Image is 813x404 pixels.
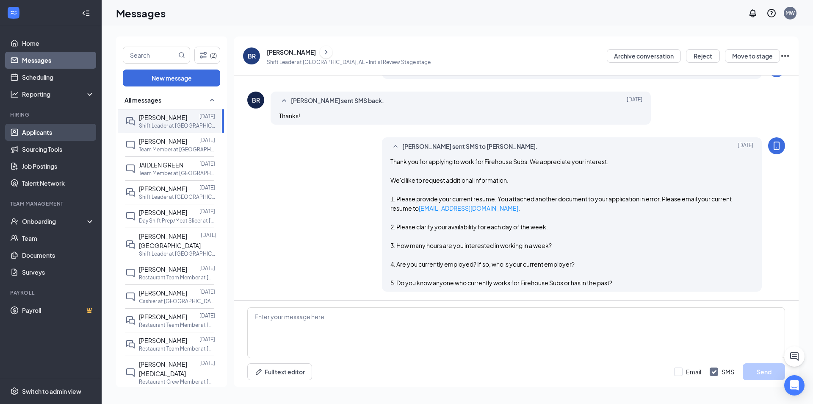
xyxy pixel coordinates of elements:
[22,302,94,319] a: PayrollCrown
[123,47,177,63] input: Search
[199,160,215,167] p: [DATE]
[402,142,538,152] span: [PERSON_NAME] sent SMS to [PERSON_NAME].
[199,265,215,272] p: [DATE]
[199,312,215,319] p: [DATE]
[267,59,431,66] p: Shift Leader at [GEOGRAPHIC_DATA], AL - Initial Review Stage stage
[125,368,135,378] svg: ChatInactive
[22,141,94,158] a: Sourcing Tools
[10,90,19,98] svg: Analysis
[125,116,135,126] svg: DoubleChat
[279,112,300,120] span: Thanks!
[247,363,312,380] button: Full text editorPen
[22,69,94,86] a: Scheduling
[10,200,93,207] div: Team Management
[139,321,215,329] p: Restaurant Team Member at [GEOGRAPHIC_DATA], [GEOGRAPHIC_DATA]
[82,9,90,17] svg: Collapse
[390,142,401,152] svg: SmallChevronUp
[22,387,81,396] div: Switch to admin view
[199,113,215,120] p: [DATE]
[254,368,263,376] svg: Pen
[139,274,215,281] p: Restaurant Team Member at [GEOGRAPHIC_DATA], [GEOGRAPHIC_DATA]
[419,204,518,212] a: [EMAIL_ADDRESS][DOMAIN_NAME]
[125,268,135,278] svg: ChatInactive
[199,359,215,367] p: [DATE]
[139,217,215,224] p: Day Shift Prep/Meat Slicer at [GEOGRAPHIC_DATA], [GEOGRAPHIC_DATA]
[322,47,330,57] svg: ChevronRight
[125,187,135,198] svg: DoubleChat
[766,8,777,18] svg: QuestionInfo
[199,288,215,295] p: [DATE]
[198,50,208,60] svg: Filter
[199,137,215,144] p: [DATE]
[139,232,201,249] span: [PERSON_NAME][GEOGRAPHIC_DATA]
[22,35,94,52] a: Home
[199,184,215,191] p: [DATE]
[139,345,215,352] p: Restaurant Team Member at [GEOGRAPHIC_DATA], [GEOGRAPHIC_DATA]
[139,170,215,177] p: Team Member at [GEOGRAPHIC_DATA], [GEOGRAPHIC_DATA]
[22,175,94,192] a: Talent Network
[201,231,216,239] p: [DATE]
[199,208,215,215] p: [DATE]
[125,211,135,221] svg: ChatInactive
[22,247,94,264] a: Documents
[22,124,94,141] a: Applicants
[725,49,780,63] button: Move to stage
[124,96,161,104] span: All messages
[784,346,805,367] button: ChatActive
[125,240,135,250] svg: DoubleChat
[125,140,135,150] svg: ChatInactive
[291,96,384,106] span: [PERSON_NAME] sent SMS back.
[139,122,215,129] p: Shift Leader at [GEOGRAPHIC_DATA], [GEOGRAPHIC_DATA]
[139,289,187,297] span: [PERSON_NAME]
[10,217,19,226] svg: UserCheck
[194,47,220,64] button: Filter (2)
[139,185,187,192] span: [PERSON_NAME]
[10,111,93,118] div: Hiring
[139,298,215,305] p: Cashier at [GEOGRAPHIC_DATA], [GEOGRAPHIC_DATA]
[139,161,183,169] span: JAIDLEN GREEN
[125,292,135,302] svg: ChatInactive
[320,46,332,59] button: ChevronRight
[10,289,93,296] div: Payroll
[139,114,187,121] span: [PERSON_NAME]
[139,378,215,385] p: Restaurant Crew Member at [GEOGRAPHIC_DATA], [GEOGRAPHIC_DATA]
[9,8,18,17] svg: WorkstreamLogo
[748,8,758,18] svg: Notifications
[178,52,185,59] svg: MagnifyingGlass
[738,142,753,152] span: [DATE]
[125,315,135,326] svg: DoubleChat
[686,49,720,63] button: Reject
[22,264,94,281] a: Surveys
[116,6,166,20] h1: Messages
[772,141,782,151] svg: MobileSms
[125,339,135,349] svg: DoubleChat
[139,313,187,320] span: [PERSON_NAME]
[279,96,289,106] svg: SmallChevronUp
[10,387,19,396] svg: Settings
[139,360,187,377] span: [PERSON_NAME][MEDICAL_DATA]
[22,230,94,247] a: Team
[22,90,95,98] div: Reporting
[139,250,215,257] p: Shift Leader at [GEOGRAPHIC_DATA], [GEOGRAPHIC_DATA]
[139,137,187,145] span: [PERSON_NAME]
[627,96,642,106] span: [DATE]
[248,52,256,60] div: BR
[267,48,316,56] div: [PERSON_NAME]
[785,9,795,17] div: MW
[139,209,187,216] span: [PERSON_NAME]
[607,49,681,63] button: Archive conversation
[125,164,135,174] svg: ChatInactive
[139,146,215,153] p: Team Member at [GEOGRAPHIC_DATA], [GEOGRAPHIC_DATA]
[139,337,187,344] span: [PERSON_NAME]
[22,158,94,175] a: Job Postings
[252,96,260,104] div: BR
[22,52,94,69] a: Messages
[789,351,799,362] svg: ChatActive
[784,375,805,396] div: Open Intercom Messenger
[207,95,217,105] svg: SmallChevronUp
[22,217,87,226] div: Onboarding
[390,158,732,287] span: Thank you for applying to work for Firehouse Subs. We appreciate your interest. We'd like to requ...
[139,193,215,201] p: Shift Leader at [GEOGRAPHIC_DATA], [GEOGRAPHIC_DATA]
[743,363,785,380] button: Send
[199,336,215,343] p: [DATE]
